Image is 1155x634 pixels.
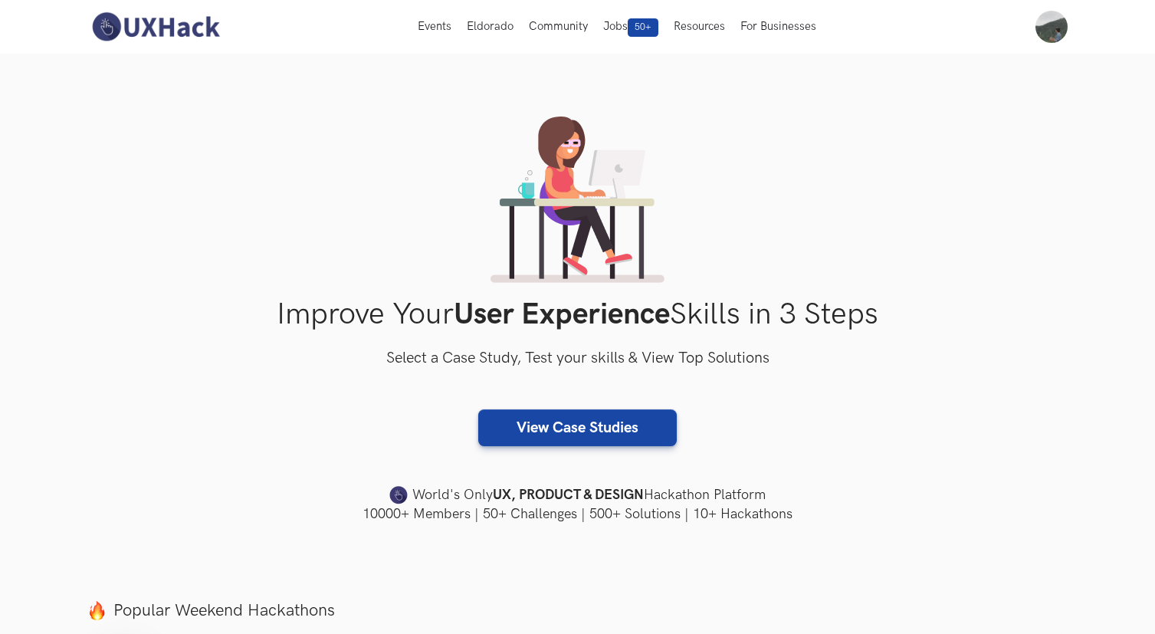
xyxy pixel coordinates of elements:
img: Your profile pic [1035,11,1068,43]
h1: Improve Your Skills in 3 Steps [87,297,1068,333]
strong: UX, PRODUCT & DESIGN [493,485,644,506]
img: UXHack-logo.png [87,11,224,43]
strong: User Experience [454,297,670,333]
a: View Case Studies [478,409,677,446]
img: fire.png [87,601,107,620]
span: 50+ [628,18,658,37]
h3: Select a Case Study, Test your skills & View Top Solutions [87,347,1068,371]
h4: World's Only Hackathon Platform [87,485,1068,506]
h4: 10000+ Members | 50+ Challenges | 500+ Solutions | 10+ Hackathons [87,504,1068,524]
img: uxhack-favicon-image.png [389,485,408,505]
img: lady working on laptop [491,117,664,283]
label: Popular Weekend Hackathons [87,600,1068,621]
